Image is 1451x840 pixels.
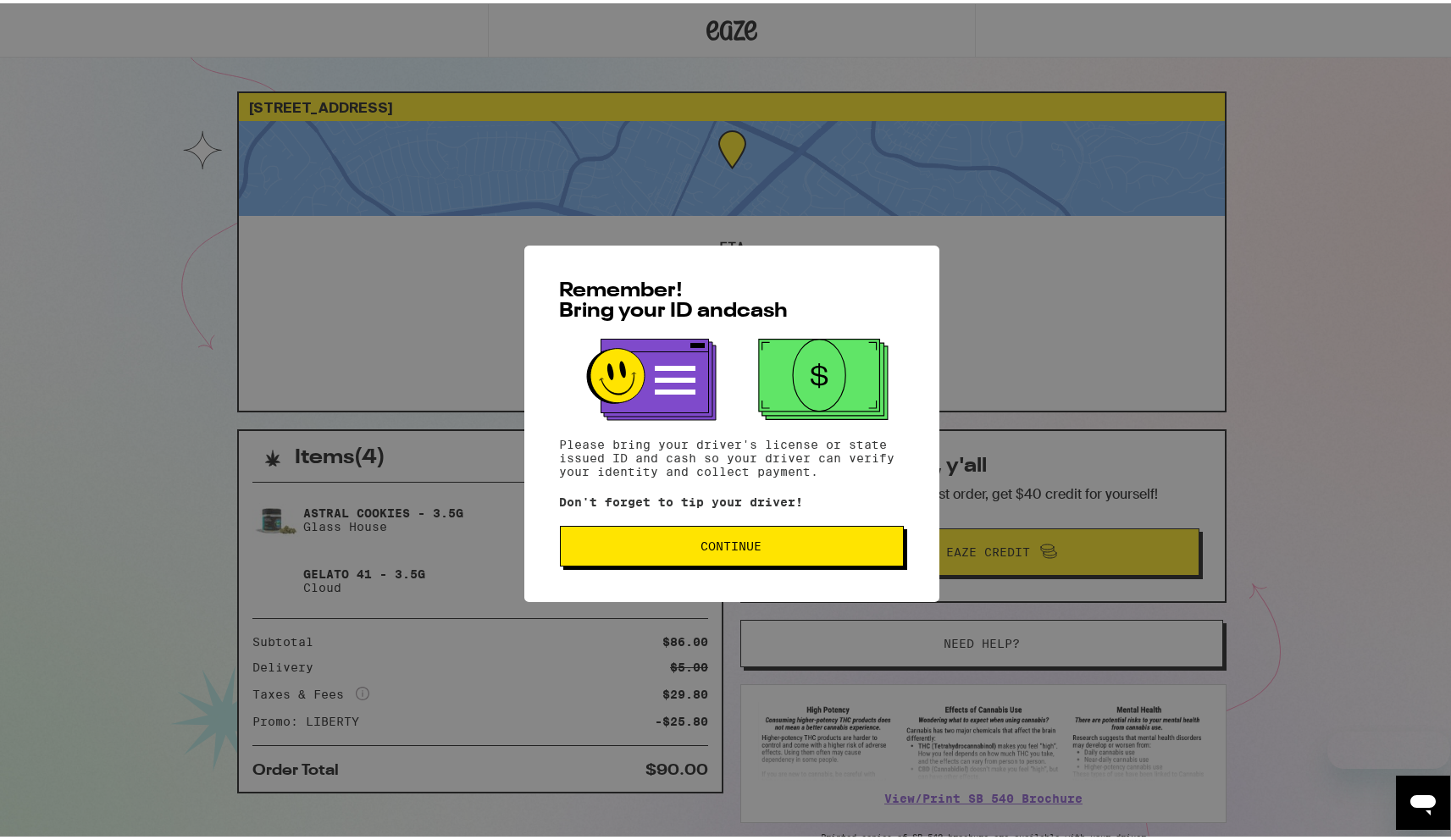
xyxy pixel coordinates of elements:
[560,522,904,563] button: Continue
[560,434,904,475] p: Please bring your driver's license or state issued ID and cash so your driver can verify your ide...
[701,537,762,549] span: Continue
[1327,728,1450,765] iframe: Message from company
[1396,772,1450,826] iframe: Button to launch messaging window
[560,278,789,318] span: Remember! Bring your ID and cash
[560,492,904,506] p: Don't forget to tip your driver!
